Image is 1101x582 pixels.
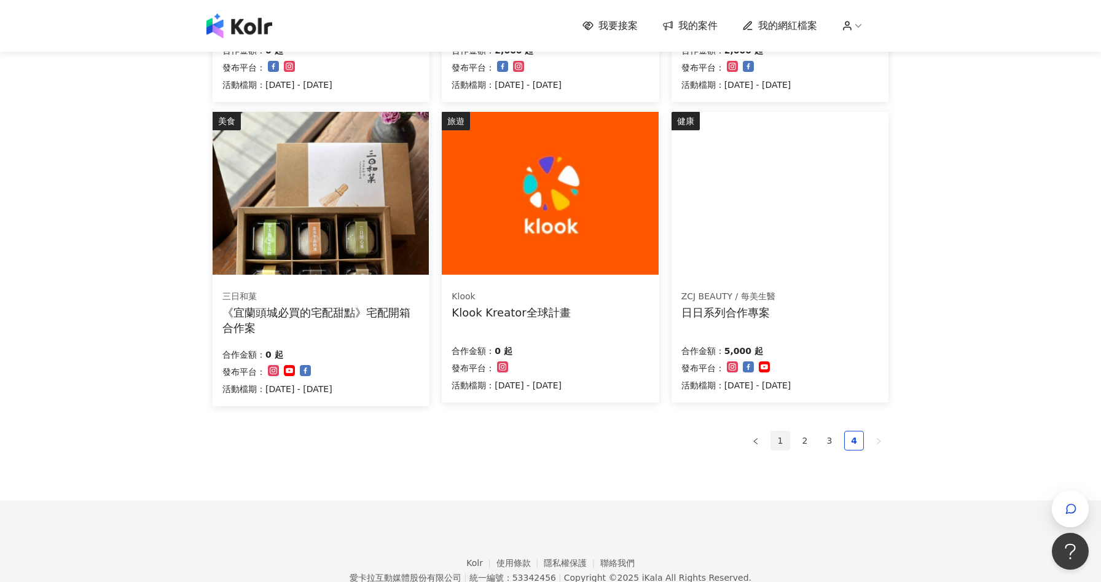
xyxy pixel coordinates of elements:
[265,347,283,362] p: 0 起
[442,112,658,275] img: Klook Kreator全球計畫
[222,77,332,92] p: 活動檔期：[DATE] - [DATE]
[875,438,882,445] span: right
[598,19,638,33] span: 我要接案
[746,431,766,450] li: Previous Page
[672,112,700,130] div: 健康
[452,361,495,376] p: 發布平台：
[495,344,512,358] p: 0 起
[544,558,600,568] a: 隱私權保護
[678,19,718,33] span: 我的案件
[452,77,562,92] p: 活動檔期：[DATE] - [DATE]
[681,344,724,358] p: 合作金額：
[442,112,470,130] div: 旅遊
[222,347,265,362] p: 合作金額：
[820,431,839,450] li: 3
[222,60,265,75] p: 發布平台：
[681,378,791,393] p: 活動檔期：[DATE] - [DATE]
[681,361,724,376] p: 發布平台：
[742,19,817,33] a: 我的網紅檔案
[452,378,562,393] p: 活動檔期：[DATE] - [DATE]
[752,438,759,445] span: left
[206,14,272,38] img: logo
[213,112,429,275] img: 《宜蘭頭城必買的宅配甜點》宅配開箱合作案
[770,431,790,450] li: 1
[213,112,241,130] div: 美食
[796,431,814,450] a: 2
[222,291,419,303] div: 三日和菓
[222,305,420,336] div: 《宜蘭頭城必買的宅配甜點》宅配開箱合作案
[845,431,863,450] a: 4
[222,364,265,379] p: 發布平台：
[681,60,724,75] p: 發布平台：
[496,558,544,568] a: 使用條款
[820,431,839,450] a: 3
[681,305,775,320] div: 日日系列合作專案
[582,19,638,33] a: 我要接案
[452,344,495,358] p: 合作金額：
[452,305,570,320] div: Klook Kreator全球計畫
[600,558,635,568] a: 聯絡我們
[746,431,766,450] button: left
[662,19,718,33] a: 我的案件
[681,291,775,303] div: ZCJ BEAUTY / 每美生醫
[681,77,791,92] p: 活動檔期：[DATE] - [DATE]
[869,431,888,450] li: Next Page
[771,431,790,450] a: 1
[1052,533,1089,570] iframe: Help Scout Beacon - Open
[452,291,570,303] div: Klook
[222,382,332,396] p: 活動檔期：[DATE] - [DATE]
[466,558,496,568] a: Kolr
[758,19,817,33] span: 我的網紅檔案
[869,431,888,450] button: right
[452,60,495,75] p: 發布平台：
[724,344,763,358] p: 5,000 起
